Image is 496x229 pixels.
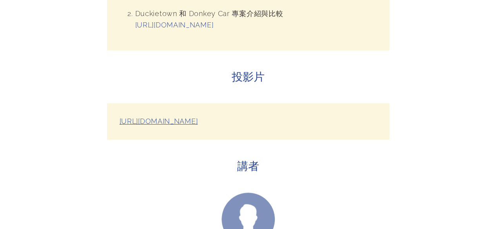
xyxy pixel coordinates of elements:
[107,69,389,85] h2: 投影片
[107,159,389,174] h2: 講者
[135,21,214,29] a: [URL][DOMAIN_NAME]
[120,117,198,125] a: [URL][DOMAIN_NAME]
[135,8,377,31] p: Duckietown 和 Donkey Car 專案介紹與比較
